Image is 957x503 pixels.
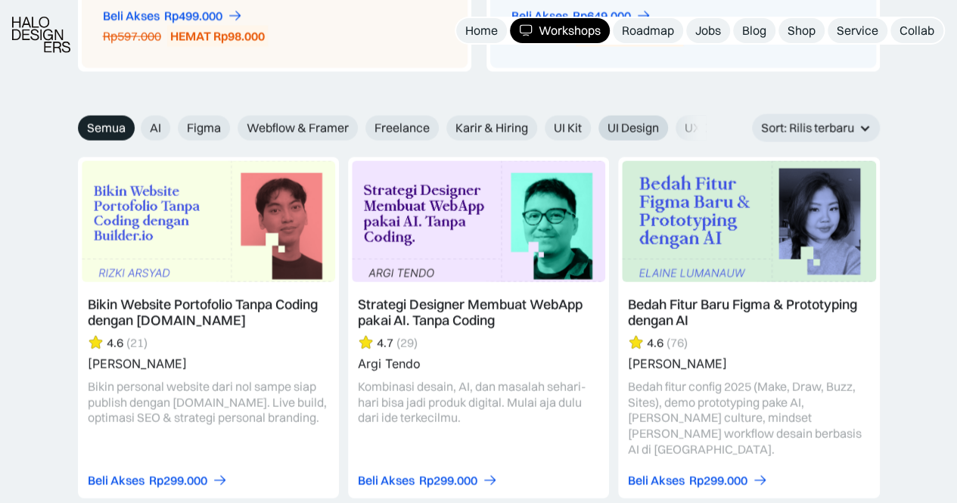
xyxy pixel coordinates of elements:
div: Rp597.000 [103,29,161,45]
form: Email Form [78,116,706,141]
div: Sort: Rilis terbaru [761,120,854,136]
span: AI [150,120,161,136]
a: Beli AksesRp499.000 [103,8,243,24]
span: UX Design [685,120,741,136]
div: Blog [742,23,766,39]
span: Karir & Hiring [455,120,528,136]
span: Figma [187,120,221,136]
div: Roadmap [622,23,674,39]
a: Beli AksesRp299.000 [628,473,768,489]
div: Beli Akses [358,473,415,489]
a: Blog [733,18,775,43]
a: Roadmap [613,18,683,43]
div: Shop [788,23,816,39]
div: Service [837,23,878,39]
div: Collab [900,23,934,39]
div: Beli Akses [103,8,160,24]
span: Webflow & Framer [247,120,349,136]
div: Sort: Rilis terbaru [752,114,880,142]
div: Home [465,23,498,39]
div: Jobs [695,23,721,39]
a: Beli AksesRp649.000 [511,8,651,24]
a: Service [828,18,887,43]
span: UI Design [607,120,659,136]
div: Beli Akses [628,473,685,489]
a: Beli AksesRp299.000 [88,473,228,489]
a: Shop [778,18,825,43]
span: Freelance [374,120,430,136]
span: Semua [87,120,126,136]
a: Home [456,18,507,43]
a: Collab [890,18,943,43]
a: Jobs [686,18,730,43]
div: Rp649.000 [573,8,631,24]
div: Rp299.000 [149,473,207,489]
span: UI Kit [554,120,582,136]
div: Beli Akses [511,8,568,24]
div: Beli Akses [88,473,144,489]
div: Rp299.000 [419,473,477,489]
div: Rp299.000 [689,473,747,489]
a: Beli AksesRp299.000 [358,473,498,489]
div: Workshops [539,23,601,39]
a: Workshops [510,18,610,43]
div: Rp499.000 [164,8,222,24]
div: HEMAT Rp98.000 [170,29,265,45]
